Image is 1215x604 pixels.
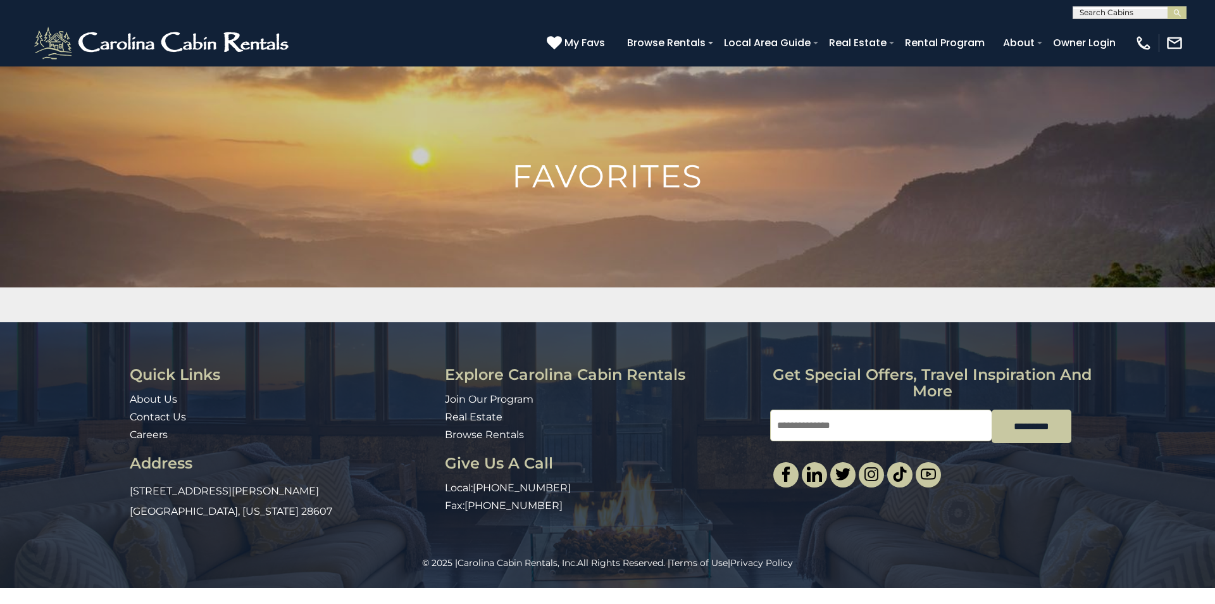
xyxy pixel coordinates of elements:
[564,35,605,51] span: My Favs
[464,500,563,512] a: [PHONE_NUMBER]
[445,393,533,405] a: Join Our Program
[835,467,850,482] img: twitter-single.svg
[921,467,936,482] img: youtube-light.svg
[778,467,794,482] img: facebook-single.svg
[473,482,571,494] a: [PHONE_NUMBER]
[130,429,168,441] a: Careers
[899,32,991,54] a: Rental Program
[1135,34,1152,52] img: phone-regular-white.png
[32,24,294,62] img: White-1-2.png
[422,557,577,569] span: © 2025 |
[130,393,177,405] a: About Us
[807,467,822,482] img: linkedin-single.svg
[458,557,577,569] a: Carolina Cabin Rentals, Inc.
[130,367,435,383] h3: Quick Links
[770,367,1095,400] h3: Get special offers, travel inspiration and more
[28,557,1187,569] p: All Rights Reserved. | |
[445,481,760,496] p: Local:
[445,429,524,441] a: Browse Rentals
[130,455,435,472] h3: Address
[621,32,712,54] a: Browse Rentals
[864,467,879,482] img: instagram-single.svg
[445,499,760,513] p: Fax:
[670,557,728,569] a: Terms of Use
[1047,32,1122,54] a: Owner Login
[730,557,793,569] a: Privacy Policy
[445,411,502,423] a: Real Estate
[130,481,435,522] p: [STREET_ADDRESS][PERSON_NAME] [GEOGRAPHIC_DATA], [US_STATE] 28607
[892,467,907,482] img: tiktok.svg
[445,455,760,472] h3: Give Us A Call
[1166,34,1183,52] img: mail-regular-white.png
[823,32,893,54] a: Real Estate
[445,367,760,383] h3: Explore Carolina Cabin Rentals
[130,411,186,423] a: Contact Us
[547,35,608,51] a: My Favs
[718,32,817,54] a: Local Area Guide
[997,32,1041,54] a: About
